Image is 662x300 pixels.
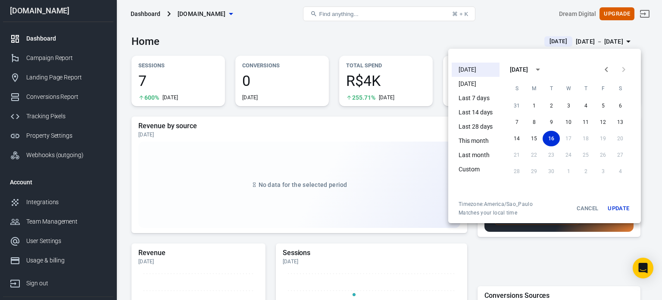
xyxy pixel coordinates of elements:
[459,209,533,216] span: Matches your local time
[510,65,528,74] div: [DATE]
[561,80,576,97] span: Wednesday
[543,131,560,146] button: 16
[509,80,525,97] span: Sunday
[612,80,628,97] span: Saturday
[594,98,612,114] button: 5
[452,105,500,120] li: Last 14 days
[508,98,525,114] button: 31
[574,201,601,216] button: Cancel
[594,114,612,130] button: 12
[577,98,594,114] button: 4
[508,131,525,146] button: 14
[633,258,653,278] div: Open Intercom Messenger
[560,98,577,114] button: 3
[525,114,543,130] button: 8
[452,148,500,162] li: Last month
[452,162,500,177] li: Custom
[605,201,632,216] button: Update
[531,62,545,77] button: calendar view is open, switch to year view
[543,114,560,130] button: 9
[560,114,577,130] button: 10
[459,201,533,208] div: Timezone: America/Sao_Paulo
[598,61,615,78] button: Previous month
[525,98,543,114] button: 1
[612,98,629,114] button: 6
[543,98,560,114] button: 2
[508,114,525,130] button: 7
[452,91,500,105] li: Last 7 days
[612,114,629,130] button: 13
[578,80,593,97] span: Thursday
[543,80,559,97] span: Tuesday
[525,131,543,146] button: 15
[526,80,542,97] span: Monday
[577,114,594,130] button: 11
[452,77,500,91] li: [DATE]
[452,120,500,134] li: Last 28 days
[452,134,500,148] li: This month
[595,80,611,97] span: Friday
[452,63,500,77] li: [DATE]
